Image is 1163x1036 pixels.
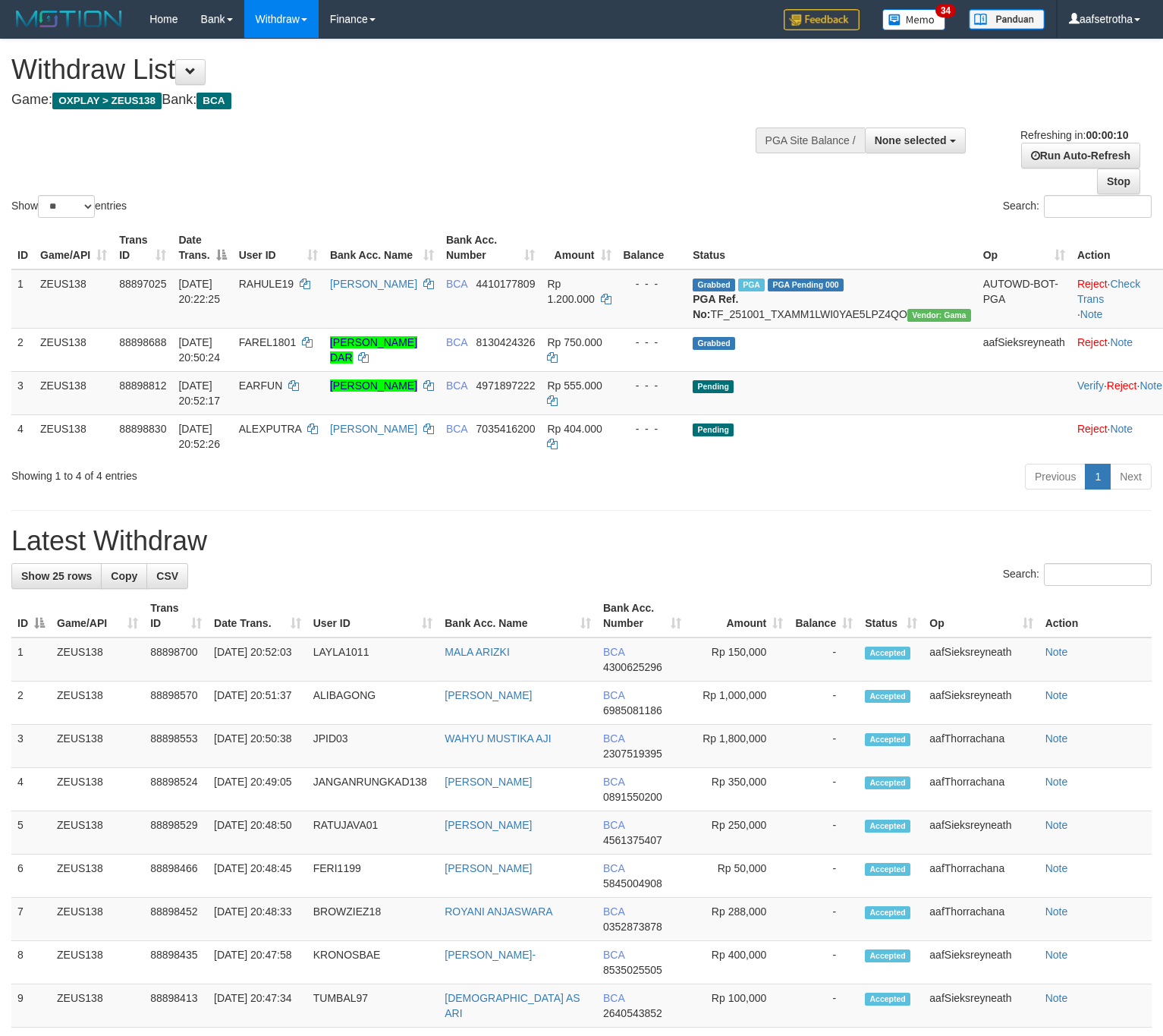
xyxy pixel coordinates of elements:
[11,526,1152,556] h1: Latest Withdraw
[11,371,34,414] td: 3
[51,941,144,984] td: ZEUS138
[603,689,624,701] span: BCA
[34,269,113,329] td: ZEUS138
[789,984,859,1028] td: -
[445,689,532,701] a: [PERSON_NAME]
[34,328,113,371] td: ZEUS138
[11,941,51,984] td: 8
[547,278,594,305] span: Rp 1.200.000
[624,276,681,291] div: - - -
[208,811,307,855] td: [DATE] 20:48:50
[144,725,208,768] td: 88898553
[687,941,789,984] td: Rp 400,000
[693,424,734,436] span: Pending
[547,336,602,348] span: Rp 750.000
[446,423,467,435] span: BCA
[597,594,687,638] th: Bank Acc. Number: activate to sort column ascending
[693,337,735,350] span: Grabbed
[907,309,971,322] span: Vendor URL: https://trx31.1velocity.biz
[1045,819,1068,831] a: Note
[865,906,910,919] span: Accepted
[1097,168,1140,194] a: Stop
[923,768,1039,811] td: aafThorrachana
[687,682,789,725] td: Rp 1,000,000
[1107,379,1137,392] a: Reject
[923,682,1039,725] td: aafSieksreyneath
[11,594,51,638] th: ID: activate to sort column descending
[239,336,297,348] span: FAREL1801
[208,682,307,725] td: [DATE] 20:51:37
[603,964,662,976] span: Copy 8535025505 to clipboard
[11,93,760,108] h4: Game: Bank:
[51,855,144,898] td: ZEUS138
[789,855,859,898] td: -
[865,776,910,789] span: Accepted
[859,594,923,638] th: Status: activate to sort column ascending
[239,278,294,290] span: RAHULE19
[935,4,956,17] span: 34
[923,855,1039,898] td: aafThorrachana
[547,423,602,435] span: Rp 404.000
[445,732,551,745] a: WAHYU MUSTIKA AJI
[693,380,734,393] span: Pending
[923,941,1039,984] td: aafSieksreyneath
[119,423,166,435] span: 88898830
[11,725,51,768] td: 3
[51,984,144,1028] td: ZEUS138
[1086,129,1128,141] strong: 00:00:10
[208,768,307,811] td: [DATE] 20:49:05
[38,195,95,218] select: Showentries
[307,941,439,984] td: KRONOSBAE
[1025,464,1086,490] a: Previous
[172,226,232,269] th: Date Trans.: activate to sort column descending
[1045,992,1068,1004] a: Note
[865,949,910,962] span: Accepted
[738,279,765,291] span: Marked by aafnoeunsreypich
[977,226,1071,269] th: Op: activate to sort column ascending
[476,336,536,348] span: Copy 8130424326 to clipboard
[865,733,910,746] span: Accepted
[923,811,1039,855] td: aafSieksreyneath
[445,819,532,831] a: [PERSON_NAME]
[330,278,417,290] a: [PERSON_NAME]
[977,269,1071,329] td: AUTOWD-BOT-PGA
[687,811,789,855] td: Rp 250,000
[1003,195,1152,218] label: Search:
[11,414,34,458] td: 4
[208,638,307,682] td: [DATE] 20:52:03
[687,855,789,898] td: Rp 50,000
[1077,336,1108,348] a: Reject
[687,725,789,768] td: Rp 1,800,000
[51,768,144,811] td: ZEUS138
[11,8,127,30] img: MOTION_logo.png
[34,414,113,458] td: ZEUS138
[969,9,1045,30] img: panduan.png
[446,379,467,392] span: BCA
[687,768,789,811] td: Rp 350,000
[208,594,307,638] th: Date Trans.: activate to sort column ascending
[144,855,208,898] td: 88898466
[923,638,1039,682] td: aafSieksreyneath
[111,570,137,582] span: Copy
[768,279,844,291] span: PGA Pending
[603,776,624,788] span: BCA
[330,379,417,392] a: [PERSON_NAME]
[51,725,144,768] td: ZEUS138
[144,811,208,855] td: 88898529
[196,93,231,109] span: BCA
[756,128,865,153] div: PGA Site Balance /
[875,134,947,146] span: None selected
[144,941,208,984] td: 88898435
[330,336,417,364] a: [PERSON_NAME] DAR
[1110,423,1133,435] a: Note
[476,379,536,392] span: Copy 4971897222 to clipboard
[789,725,859,768] td: -
[1110,464,1152,490] a: Next
[687,226,977,269] th: Status
[603,646,624,658] span: BCA
[603,704,662,716] span: Copy 6985081186 to clipboard
[208,855,307,898] td: [DATE] 20:48:45
[307,811,439,855] td: RATUJAVA01
[603,992,624,1004] span: BCA
[789,898,859,941] td: -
